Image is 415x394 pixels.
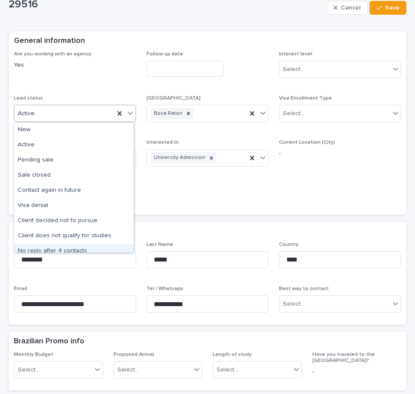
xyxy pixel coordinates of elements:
[151,108,184,119] div: Boca Raton
[217,365,238,375] div: Select...
[146,242,173,247] span: Last Name
[117,365,139,375] div: Select...
[14,286,27,291] span: Email
[370,1,406,15] button: Save
[14,244,133,259] div: No reply after 4 contacts
[279,140,335,145] span: Current Location (City)
[151,152,207,164] div: University Admission
[283,65,305,74] div: Select...
[312,368,402,377] p: -
[279,52,312,57] span: Interest level
[113,352,154,357] span: Proposed Arrival
[312,352,375,363] span: Have you traveled to the [GEOGRAPHIC_DATA]?
[279,149,401,158] p: -
[14,229,133,244] div: Client does not qualify for studies
[279,286,329,291] span: Best way to contact
[14,213,133,229] div: Client decided not to pursue
[385,5,399,11] span: Save
[14,123,133,138] div: New
[146,96,201,101] span: [GEOGRAPHIC_DATA]
[14,153,133,168] div: Pending sale
[18,365,39,375] div: Select...
[14,52,91,57] span: Are you working with an agency
[279,96,332,101] span: Visa Enrollment Type
[14,337,84,346] h2: Brazilian Promo info
[14,183,133,198] div: Contact again in future
[283,109,305,118] div: Select...
[326,1,368,15] button: Cancel
[341,5,360,11] span: Cancel
[279,242,298,247] span: Country
[14,96,43,101] span: Lead status
[14,352,53,357] span: Monthly Budget
[14,168,133,183] div: Sale closed
[146,140,178,145] span: Interested in
[14,61,136,70] p: Yes
[146,286,183,291] span: Tel / Whatsapp
[14,198,133,213] div: Visa denial
[283,300,305,309] div: Select...
[14,36,85,46] h2: General information
[146,52,183,57] span: Follow up date
[213,352,252,357] span: Length of study
[18,109,35,118] span: Active
[14,138,133,153] div: Active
